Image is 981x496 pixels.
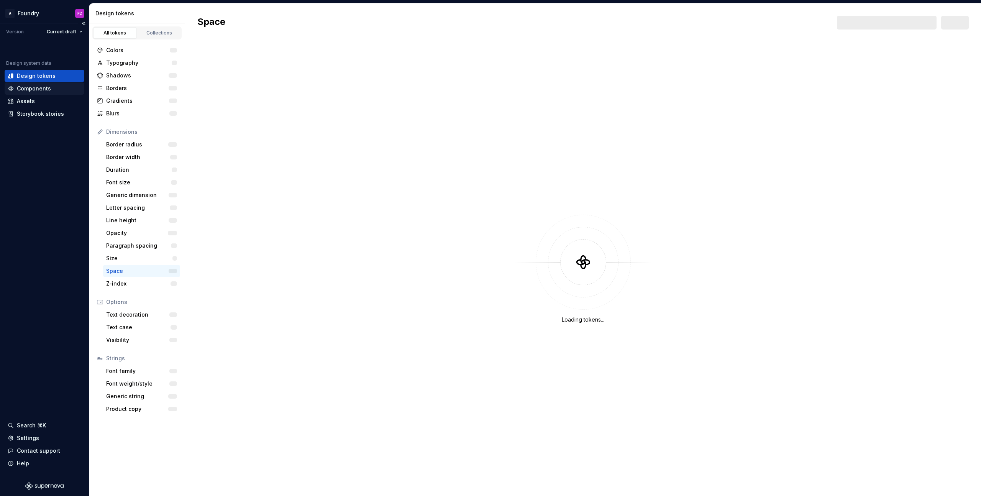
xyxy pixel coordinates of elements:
[103,176,180,189] a: Font size
[106,355,177,362] div: Strings
[106,255,172,262] div: Size
[103,151,180,163] a: Border width
[96,30,134,36] div: All tokens
[17,85,51,92] div: Components
[106,141,168,148] div: Border radius
[103,403,180,415] a: Product copy
[94,82,180,94] a: Borders
[43,26,86,37] button: Current draft
[106,46,170,54] div: Colors
[106,110,169,117] div: Blurs
[106,336,169,344] div: Visibility
[47,29,76,35] span: Current draft
[5,9,15,18] div: A
[5,108,84,120] a: Storybook stories
[103,309,180,321] a: Text decoration
[2,5,87,21] button: AFoundryFZ
[5,82,84,95] a: Components
[106,84,169,92] div: Borders
[103,321,180,333] a: Text case
[106,393,168,400] div: Generic string
[95,10,182,17] div: Design tokens
[106,153,170,161] div: Border width
[94,44,180,56] a: Colors
[17,110,64,118] div: Storybook stories
[103,164,180,176] a: Duration
[5,70,84,82] a: Design tokens
[106,367,169,375] div: Font family
[106,242,171,250] div: Paragraph spacing
[5,457,84,470] button: Help
[103,334,180,346] a: Visibility
[106,191,169,199] div: Generic dimension
[106,97,169,105] div: Gradients
[18,10,39,17] div: Foundry
[562,316,604,324] div: Loading tokens...
[6,29,24,35] div: Version
[94,57,180,69] a: Typography
[106,380,169,388] div: Font weight/style
[106,229,168,237] div: Opacity
[5,95,84,107] a: Assets
[140,30,179,36] div: Collections
[103,278,180,290] a: Z-index
[5,419,84,432] button: Search ⌘K
[103,252,180,264] a: Size
[5,432,84,444] a: Settings
[103,378,180,390] a: Font weight/style
[6,60,51,66] div: Design system data
[103,138,180,151] a: Border radius
[106,128,177,136] div: Dimensions
[77,10,82,16] div: FZ
[103,214,180,227] a: Line height
[17,447,60,455] div: Contact support
[103,365,180,377] a: Font family
[17,97,35,105] div: Assets
[17,422,46,429] div: Search ⌘K
[106,179,171,186] div: Font size
[106,217,169,224] div: Line height
[106,280,171,287] div: Z-index
[17,460,29,467] div: Help
[103,240,180,252] a: Paragraph spacing
[106,59,172,67] div: Typography
[106,166,172,174] div: Duration
[94,107,180,120] a: Blurs
[17,434,39,442] div: Settings
[103,189,180,201] a: Generic dimension
[106,324,171,331] div: Text case
[197,16,225,30] h2: Space
[106,267,169,275] div: Space
[103,265,180,277] a: Space
[103,202,180,214] a: Letter spacing
[106,311,169,319] div: Text decoration
[94,95,180,107] a: Gradients
[78,18,89,29] button: Collapse sidebar
[103,390,180,402] a: Generic string
[106,405,168,413] div: Product copy
[106,204,170,212] div: Letter spacing
[103,227,180,239] a: Opacity
[94,69,180,82] a: Shadows
[17,72,56,80] div: Design tokens
[106,72,169,79] div: Shadows
[106,298,177,306] div: Options
[25,482,64,490] svg: Supernova Logo
[5,445,84,457] button: Contact support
